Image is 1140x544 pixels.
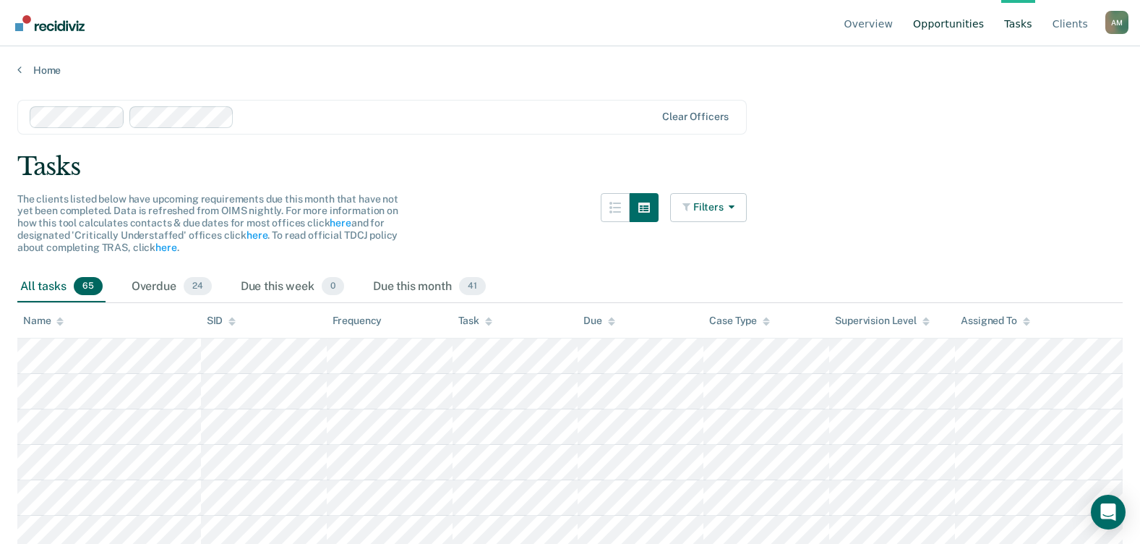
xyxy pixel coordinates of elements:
[583,315,615,327] div: Due
[1091,495,1126,530] div: Open Intercom Messenger
[330,217,351,229] a: here
[961,315,1029,327] div: Assigned To
[184,277,212,296] span: 24
[17,193,398,253] span: The clients listed below have upcoming requirements due this month that have not yet been complet...
[709,315,770,327] div: Case Type
[155,242,176,253] a: here
[17,271,106,303] div: All tasks65
[238,271,347,303] div: Due this week0
[74,277,103,296] span: 65
[129,271,215,303] div: Overdue24
[333,315,382,327] div: Frequency
[247,229,267,241] a: here
[1105,11,1128,34] div: A M
[207,315,236,327] div: SID
[459,277,486,296] span: 41
[17,152,1123,182] div: Tasks
[15,15,85,31] img: Recidiviz
[1105,11,1128,34] button: Profile dropdown button
[458,315,492,327] div: Task
[23,315,64,327] div: Name
[662,111,729,123] div: Clear officers
[17,64,1123,77] a: Home
[835,315,930,327] div: Supervision Level
[322,277,344,296] span: 0
[670,193,747,222] button: Filters
[370,271,489,303] div: Due this month41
